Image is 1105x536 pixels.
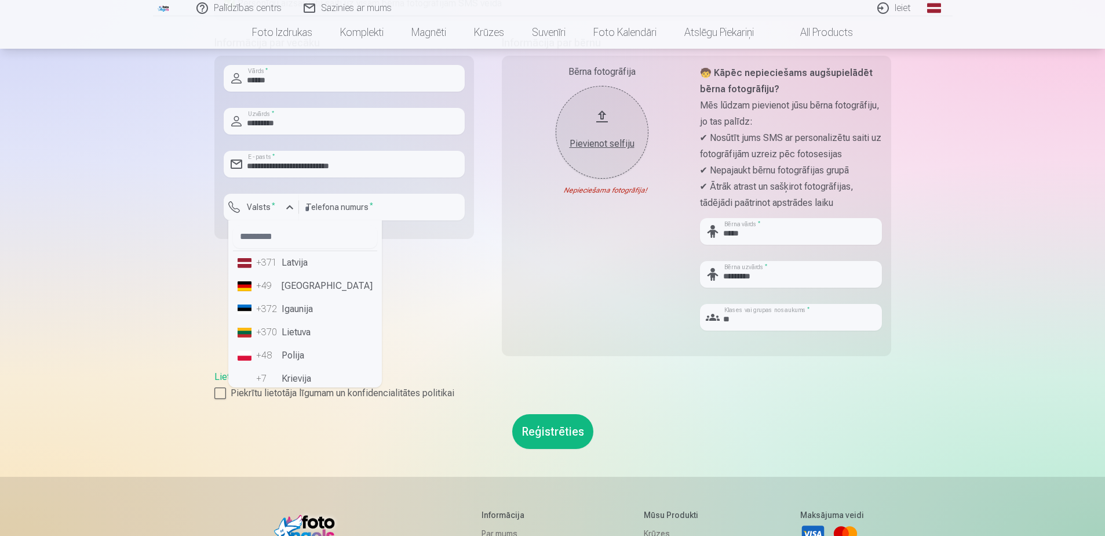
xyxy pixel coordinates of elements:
div: +370 [256,325,279,339]
div: +49 [256,279,279,293]
p: ✔ Nepajaukt bērnu fotogrāfijas grupā [700,162,882,179]
li: Latvija [233,251,377,274]
div: +371 [256,256,279,270]
li: [GEOGRAPHIC_DATA] [233,274,377,298]
a: Suvenīri [518,16,579,49]
button: Valsts* [224,194,299,220]
a: Foto izdrukas [238,16,326,49]
div: +48 [256,349,279,363]
li: Igaunija [233,298,377,321]
li: Krievija [233,367,377,390]
label: Piekrītu lietotāja līgumam un konfidencialitātes politikai [214,386,891,400]
div: Pievienot selfiju [567,137,637,151]
p: ✔ Ātrāk atrast un sašķirot fotogrāfijas, tādējādi paātrinot apstrādes laiku [700,179,882,211]
p: Mēs lūdzam pievienot jūsu bērna fotogrāfiju, jo tas palīdz: [700,97,882,130]
img: /fa1 [158,5,170,12]
button: Pievienot selfiju [556,86,648,179]
div: +7 [256,372,279,386]
a: Magnēti [397,16,460,49]
div: Lauks ir obligāts [224,220,299,230]
a: Komplekti [326,16,397,49]
h5: Maksājuma veidi [800,509,864,521]
a: Atslēgu piekariņi [670,16,768,49]
li: Lietuva [233,321,377,344]
a: Foto kalendāri [579,16,670,49]
div: Bērna fotogrāfija [511,65,693,79]
a: All products [768,16,867,49]
a: Lietošanas līgums [214,371,288,382]
h5: Mūsu produkti [644,509,705,521]
div: +372 [256,302,279,316]
li: Polija [233,344,377,367]
div: Nepieciešama fotogrāfija! [511,186,693,195]
button: Reģistrēties [512,414,593,449]
div: , [214,370,891,400]
h5: Informācija [482,509,549,521]
strong: 🧒 Kāpēc nepieciešams augšupielādēt bērna fotogrāfiju? [700,67,873,95]
a: Krūzes [460,16,518,49]
p: ✔ Nosūtīt jums SMS ar personalizētu saiti uz fotogrāfijām uzreiz pēc fotosesijas [700,130,882,162]
label: Valsts [242,201,280,213]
